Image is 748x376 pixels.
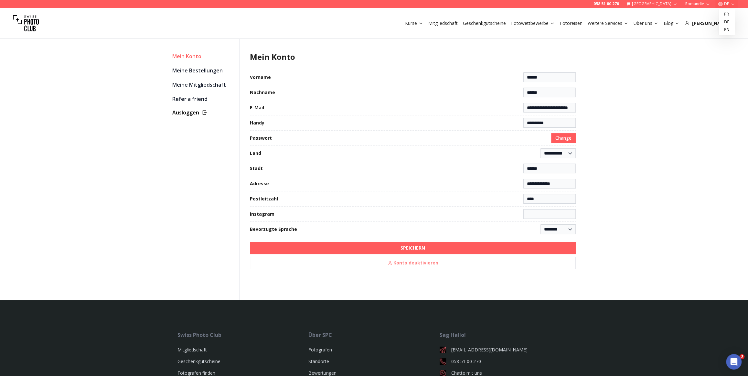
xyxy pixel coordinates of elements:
button: Mitgliedschaft [426,19,460,28]
button: Blog [661,19,682,28]
img: Swiss photo club [13,10,39,36]
button: Ausloggen [172,109,234,116]
button: Geschenkgutscheine [460,19,508,28]
a: Meine Bestellungen [172,66,234,75]
a: 058 51 00 270 [440,358,571,365]
a: Mitgliedschaft [177,347,207,353]
a: Geschenkgutscheine [463,20,506,27]
div: Sag Hallo! [440,331,571,339]
a: Weitere Services [588,20,628,27]
label: E-Mail [250,104,264,111]
a: Geschenkgutscheine [177,358,220,364]
button: Change [551,133,576,143]
label: Postleitzahl [250,196,278,202]
div: Über SPC [308,331,439,339]
div: Swiss Photo Club [177,331,308,339]
label: Land [250,150,261,156]
div: Mein Konto [172,52,234,61]
a: Fotografen [308,347,332,353]
button: Fotowettbewerbe [508,19,557,28]
span: Konto deaktivieren [384,258,442,268]
label: Nachname [250,89,275,96]
label: Bevorzugte Sprache [250,226,297,232]
button: Fotoreisen [557,19,585,28]
a: de [720,18,733,26]
a: Refer a friend [172,94,234,103]
a: Mitgliedschaft [428,20,458,27]
a: 058 51 00 270 [593,1,619,6]
span: 3 [739,354,744,359]
h1: Mein Konto [250,52,576,62]
a: Standorte [308,358,329,364]
button: Konto deaktivieren [250,257,576,269]
label: Instagram [250,211,274,217]
a: Fotografen finden [177,370,215,376]
a: en [720,26,733,34]
b: SPEICHERN [401,245,425,251]
a: Über uns [634,20,658,27]
div: DE [719,9,735,35]
a: Fotowettbewerbe [511,20,555,27]
button: Kurse [402,19,426,28]
div: [PERSON_NAME] [685,20,735,27]
label: Passwort [250,135,272,141]
a: fr [720,10,733,18]
button: Weitere Services [585,19,631,28]
a: Blog [664,20,679,27]
label: Handy [250,120,264,126]
label: Adresse [250,180,269,187]
label: Stadt [250,165,263,172]
div: Open Intercom Messenger [726,354,742,370]
a: Meine Mitgliedschaft [172,80,234,89]
button: Über uns [631,19,661,28]
a: Bewertungen [308,370,337,376]
span: Change [555,135,572,141]
a: Kurse [405,20,423,27]
label: Vorname [250,74,271,81]
button: SPEICHERN [250,242,576,254]
a: Fotoreisen [560,20,582,27]
a: [EMAIL_ADDRESS][DOMAIN_NAME] [440,347,571,353]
